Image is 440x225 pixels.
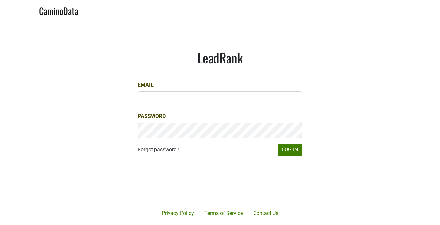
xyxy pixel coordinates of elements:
[138,112,166,120] label: Password
[156,207,199,220] a: Privacy Policy
[138,50,302,65] h1: LeadRank
[39,3,78,18] a: CaminoData
[248,207,284,220] a: Contact Us
[138,146,179,154] a: Forgot password?
[278,144,302,156] button: Log In
[199,207,248,220] a: Terms of Service
[138,81,154,89] label: Email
